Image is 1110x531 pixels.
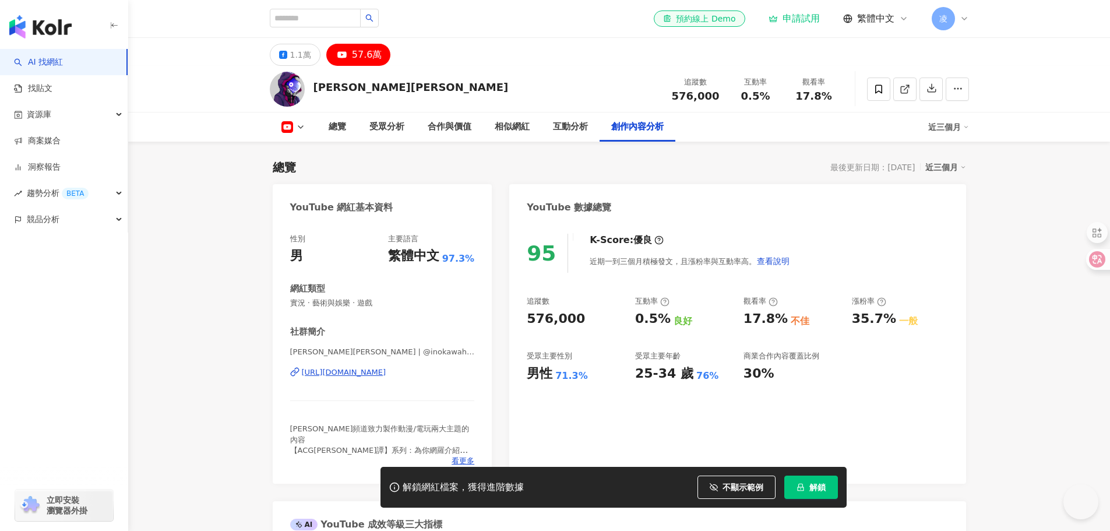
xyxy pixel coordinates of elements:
div: 主要語言 [388,234,418,244]
div: [PERSON_NAME][PERSON_NAME] [313,80,509,94]
div: 商業合作內容覆蓋比例 [743,351,819,361]
div: 相似網紅 [495,120,530,134]
span: 解鎖 [809,483,826,492]
span: 看更多 [452,456,474,466]
div: 男 [290,247,303,265]
div: 互動率 [734,76,778,88]
button: 不顯示範例 [697,476,776,499]
div: 男性 [527,365,552,383]
div: 25-34 歲 [635,365,693,383]
a: 預約線上 Demo [654,10,745,27]
div: 合作與價值 [428,120,471,134]
div: YouTube 網紅基本資料 [290,201,393,214]
span: 立即安裝 瀏覽器外掛 [47,495,87,516]
div: 一般 [899,315,918,328]
div: 71.3% [555,370,588,382]
span: 576,000 [672,90,720,102]
div: BETA [62,188,89,199]
span: 競品分析 [27,206,59,233]
div: 受眾分析 [369,120,404,134]
div: 性別 [290,234,305,244]
img: logo [9,15,72,38]
div: 30% [743,365,774,383]
div: YouTube 成效等級三大指標 [290,518,443,531]
div: 漲粉率 [852,296,886,307]
span: 實況 · 藝術與娛樂 · 遊戲 [290,298,475,308]
div: [URL][DOMAIN_NAME] [302,367,386,378]
div: 95 [527,241,556,265]
button: 1.1萬 [270,44,320,66]
div: 解鎖網紅檔案，獲得進階數據 [403,481,524,494]
div: 繁體中文 [388,247,439,265]
div: 受眾主要年齡 [635,351,681,361]
div: 創作內容分析 [611,120,664,134]
div: 近三個月 [928,118,969,136]
a: 找貼文 [14,83,52,94]
div: 互動分析 [553,120,588,134]
div: 17.8% [743,310,788,328]
img: chrome extension [19,496,41,515]
div: 追蹤數 [527,296,549,307]
div: 良好 [674,315,692,328]
div: 總覽 [273,159,296,175]
button: 解鎖 [784,476,838,499]
span: lock [797,483,805,491]
div: 近期一到三個月積極發文，且漲粉率與互動率高。 [590,249,790,273]
div: 35.7% [852,310,896,328]
span: 繁體中文 [857,12,894,25]
div: 網紅類型 [290,283,325,295]
div: 76% [696,370,718,382]
div: 優良 [633,234,652,247]
span: 不顯示範例 [723,483,763,492]
span: 17.8% [795,90,831,102]
div: AI [290,519,318,530]
div: 互動率 [635,296,669,307]
div: 觀看率 [743,296,778,307]
a: 洞察報告 [14,161,61,173]
button: 查看說明 [756,249,790,273]
div: 受眾主要性別 [527,351,572,361]
div: K-Score : [590,234,664,247]
span: rise [14,189,22,198]
a: [URL][DOMAIN_NAME] [290,367,475,378]
img: KOL Avatar [270,72,305,107]
div: 近三個月 [925,160,966,175]
div: 觀看率 [792,76,836,88]
span: [PERSON_NAME][PERSON_NAME] | @inokawahajime | UCcHVKeT_5Ta-gTa-sgooQxQ [290,347,475,357]
div: 社群簡介 [290,326,325,338]
div: 最後更新日期：[DATE] [830,163,915,172]
div: 0.5% [635,310,671,328]
a: chrome extension立即安裝 瀏覽器外掛 [15,490,113,521]
div: YouTube 數據總覽 [527,201,611,214]
span: 資源庫 [27,101,51,128]
div: 57.6萬 [352,47,382,63]
a: 申請試用 [769,13,820,24]
span: 97.3% [442,252,475,265]
span: 凌 [939,12,947,25]
div: 總覽 [329,120,346,134]
span: 趨勢分析 [27,180,89,206]
span: 查看說明 [757,256,790,266]
a: searchAI 找網紅 [14,57,63,68]
span: search [365,14,373,22]
div: 576,000 [527,310,585,328]
button: 57.6萬 [326,44,391,66]
span: 0.5% [741,90,770,102]
div: 追蹤數 [672,76,720,88]
div: 不佳 [791,315,809,328]
div: 預約線上 Demo [663,13,735,24]
a: 商案媒合 [14,135,61,147]
div: 1.1萬 [290,47,311,63]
